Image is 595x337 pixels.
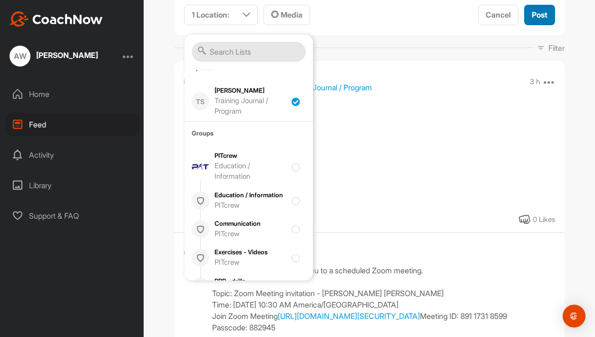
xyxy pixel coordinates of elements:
div: Feed [5,113,139,136]
img: CoachNow [10,11,103,27]
img: avatar [184,242,205,263]
div: Communication [215,219,286,239]
p: 3 h [530,77,540,87]
button: Media [263,5,310,25]
img: avatar [184,71,205,92]
div: Support & FAQ [5,204,139,228]
span: Media [271,10,302,19]
div: AW [10,46,30,67]
div: PITcrew [215,151,286,182]
div: [PERSON_NAME] [215,86,286,117]
div: RPR - drills [215,277,286,297]
button: Cancel [478,5,518,25]
input: Search Lists [192,42,306,62]
div: PITcrew [215,257,286,268]
p: 1 Location : [192,9,229,20]
span: Post [532,10,547,19]
button: Post [524,5,555,25]
p: Filter [548,42,565,54]
a: [URL][DOMAIN_NAME][SECURITY_DATA] [278,311,420,321]
img: square_67e020cb786b83ff796cba7e4ccb8089.png [192,158,210,176]
div: Home [5,82,139,106]
div: Education / Information [215,191,286,211]
div: [PERSON_NAME] [212,247,555,258]
label: Spaces [185,63,313,80]
div: Training Journal / Program [215,96,286,117]
div: Activity [5,143,139,167]
div: TS [192,92,210,110]
div: 0 Likes [533,214,555,225]
div: PITcrew [215,229,286,240]
div: Build Back squat 4x3-5 Pull up 4x3-5 Squat jump 4x4 RDL 4x3-5 [PERSON_NAME] 4x3-5 DB bench press ... [184,100,555,195]
div: [PERSON_NAME] [36,51,98,59]
label: Groups [185,129,313,145]
div: Exercises - Videos [215,248,286,268]
span: Cancel [486,10,511,19]
div: PITcrew [215,200,286,211]
p: Read More [184,195,555,207]
div: Library [5,173,139,197]
div: Open Intercom Messenger [563,305,585,327]
div: Education / Information [215,161,286,182]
